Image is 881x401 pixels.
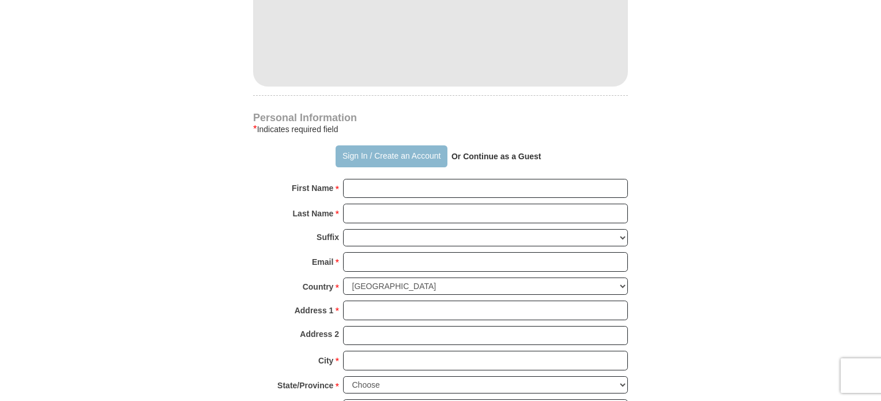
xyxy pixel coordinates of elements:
strong: Or Continue as a Guest [451,152,541,161]
div: Indicates required field [253,122,628,136]
button: Sign In / Create an Account [336,145,447,167]
strong: Address 2 [300,326,339,342]
strong: State/Province [277,377,333,393]
strong: Last Name [293,205,334,222]
h4: Personal Information [253,113,628,122]
strong: Suffix [317,229,339,245]
strong: First Name [292,180,333,196]
strong: Country [303,279,334,295]
strong: City [318,353,333,369]
strong: Email [312,254,333,270]
strong: Address 1 [295,302,334,318]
